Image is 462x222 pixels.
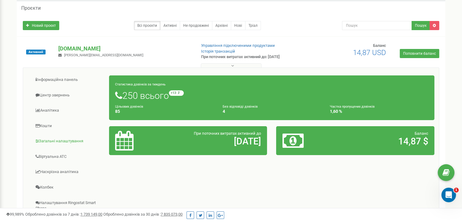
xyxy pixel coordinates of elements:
p: При поточних витратах активний до: [DATE] [201,54,298,60]
span: 1 [454,188,459,193]
u: 1 739 149,00 [80,212,102,217]
a: Новий проєкт [23,21,59,30]
a: Налаштування Ringostat Smart Phone [28,196,109,216]
h4: 1,60 % [330,109,428,114]
a: Історія транзакцій [201,49,235,54]
u: 7 835 073,00 [161,212,183,217]
span: Баланс [415,131,428,136]
a: Інформаційна панель [28,72,109,87]
input: Пошук [342,21,412,30]
a: Поповнити баланс [400,49,439,58]
span: 99,989% [6,212,24,217]
small: Статистика дзвінків за тиждень [115,82,166,86]
a: Архівні [212,21,231,30]
a: Віртуальна АТС [28,149,109,164]
iframe: Intercom live chat [441,188,456,202]
a: Не продовжені [180,21,212,30]
a: Центр звернень [28,88,109,103]
h2: [DATE] [167,136,261,146]
a: Загальні налаштування [28,134,109,149]
p: [DOMAIN_NAME] [58,45,191,53]
h1: 250 всього [115,90,428,101]
span: [PERSON_NAME][EMAIL_ADDRESS][DOMAIN_NAME] [64,53,143,57]
small: Цільових дзвінків [115,105,143,109]
span: 14,87 USD [353,48,386,57]
span: Баланс [373,43,386,48]
h2: 14,87 $ [334,136,428,146]
a: Колбек [28,180,109,195]
a: Наскрізна аналітика [28,165,109,179]
h4: 4 [223,109,321,114]
h5: Проєкти [21,5,41,11]
button: Пошук [412,21,430,30]
span: Оброблено дзвінків за 7 днів : [25,212,102,217]
a: Нові [231,21,245,30]
small: Без відповіді дзвінків [223,105,258,109]
span: Оброблено дзвінків за 30 днів : [103,212,183,217]
span: При поточних витратах активний до [194,131,261,136]
small: +13 [169,90,184,96]
span: Активний [26,50,46,54]
a: Управління підключеними продуктами [201,43,275,48]
a: Активні [160,21,180,30]
a: Кошти [28,119,109,134]
a: Тріал [245,21,261,30]
h4: 85 [115,109,214,114]
small: Частка пропущених дзвінків [330,105,375,109]
a: Всі проєкти [134,21,160,30]
a: Аналiтика [28,103,109,118]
